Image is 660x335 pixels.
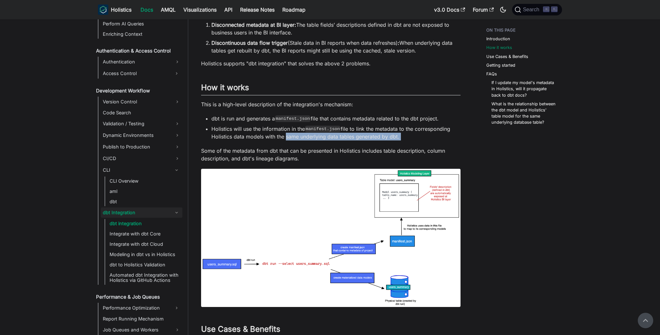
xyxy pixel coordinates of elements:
a: Performance Optimization [101,303,171,313]
button: Expand sidebar category 'Access Control' [171,68,182,79]
a: CLI Overview [108,177,182,186]
a: Introduction [486,36,510,42]
a: How it works [486,44,512,51]
a: Forum [469,5,498,15]
p: This is a high-level description of the integration's mechanism: [201,100,461,108]
code: manifest.json [305,126,341,132]
a: dbt Integration [101,207,171,218]
li: (Stale data in BI reports when data refreshes) When underlying data tables get rebuilt by dbt, th... [211,39,461,54]
a: AMQL [157,5,180,15]
a: Authentication & Access Control [94,46,182,55]
a: Code Search [101,108,182,117]
a: FAQs [486,71,497,77]
a: Validation / Testing [101,119,182,129]
li: dbt is run and generates a file that contains metadata related to the dbt project. [211,115,461,122]
a: Dynamic Environments [101,130,182,140]
button: Switch between dark and light mode (currently dark mode) [498,5,508,15]
a: Access Control [101,68,171,79]
a: Report Running Mechanism [101,314,182,323]
nav: Docs sidebar [92,19,188,335]
li: The table fields’ descriptions defined in dbt are not exposed to business users in the BI interface. [211,21,461,36]
a: Version Control [101,97,182,107]
a: Enriching Context [101,30,182,39]
li: Holistics will use the information in the file to link the metadata to the corresponding Holistic... [211,125,461,140]
a: Use Cases & Benefits [486,53,528,60]
b: Holistics [111,6,131,14]
strong: Discontinuous data flow trigger [211,40,288,46]
a: Automated dbt Integration with Holistics via GitHub Actions [108,271,182,285]
kbd: K [551,6,558,12]
a: What is the relationship between the dbt model and Holistics' table model for the same underlying... [491,101,556,126]
p: Holistics supports "dbt integration" that solves the above 2 problems. [201,60,461,67]
a: API [220,5,236,15]
code: manifest.json [275,115,311,122]
strong: Disconnected metadata at BI layer: [211,22,296,28]
img: Holistics [98,5,108,15]
p: Some of the metadata from dbt that can be presented in Holistics includes table description, colu... [201,147,461,162]
a: Visualizations [180,5,220,15]
a: Integrate with dbt Core [108,229,182,238]
button: Collapse sidebar category 'dbt Integration' [171,207,182,218]
button: Search (Command+K) [512,4,562,15]
img: dbt-to-holistics [201,169,461,307]
a: dbt to Holistics Validation [108,260,182,269]
a: Development Workflow [94,86,182,95]
a: v3.0 Docs [430,5,469,15]
a: Modeling in dbt vs in Holistics [108,250,182,259]
a: HolisticsHolistics [98,5,131,15]
a: Getting started [486,62,515,68]
button: Collapse sidebar category 'CLI' [171,165,182,175]
a: dbt integration [108,219,182,228]
a: CLI [101,165,171,175]
a: Job Queues and Workers [101,325,182,335]
h2: How it works [201,83,461,95]
a: Integrate with dbt Cloud [108,240,182,249]
a: Perform AI Queries [101,19,182,28]
strong: : [398,40,399,46]
a: Publish to Production [101,142,182,152]
a: dbt [108,197,182,206]
kbd: ⌘ [543,6,549,12]
a: Docs [137,5,157,15]
a: Roadmap [278,5,309,15]
a: CI/CD [101,153,182,164]
a: If I update my model's metadata in Holistics, will it propagate back to dbt docs? [491,80,556,98]
a: aml [108,187,182,196]
button: Expand sidebar category 'Performance Optimization' [171,303,182,313]
a: Release Notes [236,5,278,15]
a: Performance & Job Queues [94,292,182,301]
button: Scroll back to top [638,313,653,328]
a: Authentication [101,57,182,67]
span: Search [521,7,543,13]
